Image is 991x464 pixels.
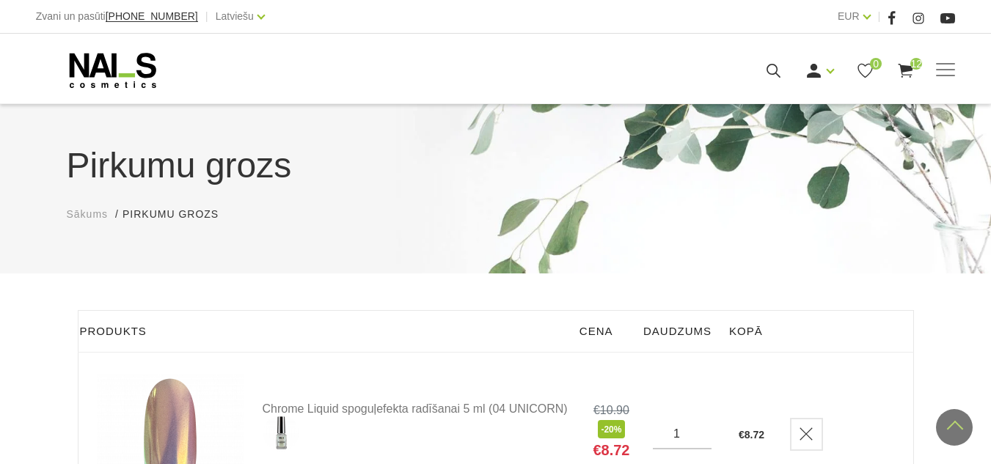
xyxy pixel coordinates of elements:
th: Kopā [720,311,772,353]
img: Dizaina produkts spilgtā spoguļa efekta radīšanai. LIETOŠANA: Pirms lietošanas nepieciešams sakra... [263,415,299,452]
span: | [205,7,208,26]
div: Zvani un pasūti [36,7,198,26]
a: Sākums [67,207,109,222]
li: Pirkumu grozs [122,207,233,222]
span: | [878,7,881,26]
th: Daudzums [635,311,720,353]
span: 0 [870,58,882,70]
th: Produkts [78,311,571,353]
span: [PHONE_NUMBER] [106,10,198,22]
s: €10.90 [593,404,629,416]
a: EUR [838,7,860,25]
span: 8.72 [745,429,764,441]
iframe: chat widget [888,417,984,464]
a: Chrome Liquid spoguļefekta radīšanai 5 ml (04 UNICORN) [263,403,570,452]
span: €8.72 [593,441,629,459]
a: [PHONE_NUMBER] [106,11,198,22]
span: € [739,429,745,441]
span: Sākums [67,208,109,220]
th: Cena [571,311,635,353]
a: 0 [856,62,874,80]
a: Delete [790,418,823,451]
a: 12 [896,62,915,80]
h1: Pirkumu grozs [67,139,925,192]
a: Latviešu [216,7,254,25]
span: -20% [598,420,626,438]
span: 12 [910,58,922,70]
